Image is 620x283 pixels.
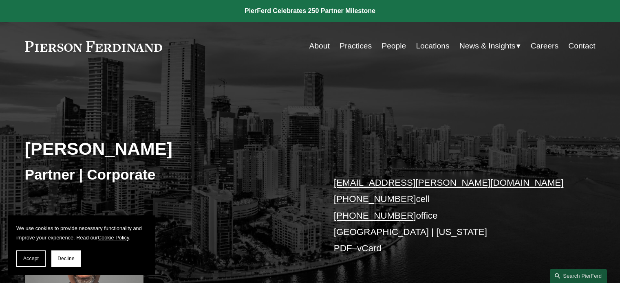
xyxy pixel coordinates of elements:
h3: Partner | Corporate [25,166,310,184]
span: Accept [23,256,39,261]
a: [PHONE_NUMBER] [334,211,416,221]
section: Cookie banner [8,215,155,275]
a: Search this site [550,269,607,283]
button: Decline [51,250,81,267]
a: Locations [416,38,449,54]
a: Contact [568,38,595,54]
a: [PHONE_NUMBER] [334,194,416,204]
a: About [309,38,330,54]
span: News & Insights [459,39,516,53]
p: cell office [GEOGRAPHIC_DATA] | [US_STATE] – [334,175,571,257]
a: Careers [531,38,558,54]
button: Accept [16,250,46,267]
a: folder dropdown [459,38,521,54]
a: PDF [334,243,352,253]
a: Practices [340,38,372,54]
span: Decline [57,256,75,261]
a: People [382,38,406,54]
a: vCard [357,243,382,253]
p: We use cookies to provide necessary functionality and improve your experience. Read our . [16,224,147,242]
h2: [PERSON_NAME] [25,138,310,159]
a: Cookie Policy [98,235,129,241]
a: [EMAIL_ADDRESS][PERSON_NAME][DOMAIN_NAME] [334,178,564,188]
